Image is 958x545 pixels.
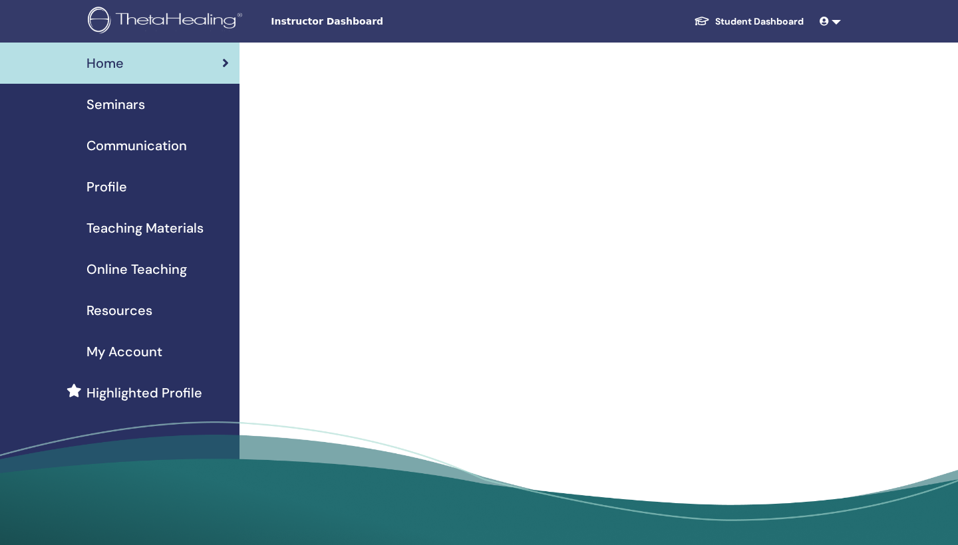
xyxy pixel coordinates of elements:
[271,15,470,29] span: Instructor Dashboard
[86,218,204,238] span: Teaching Materials
[694,15,710,27] img: graduation-cap-white.svg
[86,300,152,320] span: Resources
[86,94,145,114] span: Seminars
[86,342,162,362] span: My Account
[86,53,124,73] span: Home
[86,177,127,197] span: Profile
[88,7,247,37] img: logo.png
[86,136,187,156] span: Communication
[86,259,187,279] span: Online Teaching
[86,383,202,403] span: Highlighted Profile
[683,9,814,34] a: Student Dashboard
